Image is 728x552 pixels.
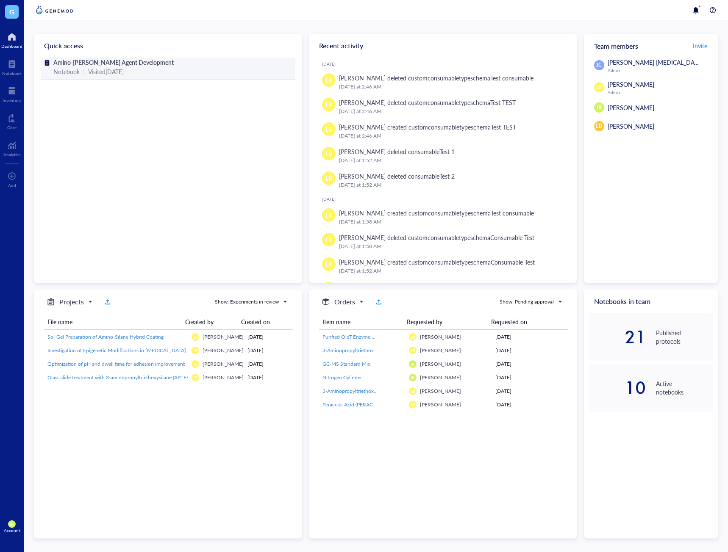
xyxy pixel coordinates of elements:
span: LR [325,124,332,134]
span: LR [193,375,197,380]
span: LR [596,83,602,91]
div: [PERSON_NAME] deleted customconsumabletypeschema [339,98,516,107]
div: [DATE] [495,401,565,408]
div: [DATE] [495,374,565,381]
span: [PERSON_NAME] [203,360,244,367]
div: 10 [589,381,646,395]
span: LR [411,403,415,407]
div: [PERSON_NAME] created customconsumabletypeschema [339,257,535,267]
div: [PERSON_NAME] deleted customconsumabletypeschema [339,233,535,242]
a: Notebook [2,57,22,76]
div: Show: Experiments in review [215,298,279,306]
div: Inventory [3,98,21,103]
span: [PERSON_NAME] [203,333,244,340]
span: [PERSON_NAME] [420,333,461,340]
a: Core [7,111,17,130]
a: Dashboard [1,30,22,49]
a: 3-Aminopropyltriethoxysilane (APTES) [322,387,402,395]
div: [DATE] at 1:58 AM [339,218,564,226]
span: 3-Aminopropyltriethoxysilane (APTES) [322,347,408,354]
button: Invite [692,39,708,52]
span: LR [325,259,332,269]
span: [PERSON_NAME] [420,347,461,354]
span: [PERSON_NAME] [203,347,244,354]
div: [DATE] [495,360,565,368]
div: Quick access [34,34,302,58]
div: Visited [DATE] [88,67,124,76]
div: [DATE] at 1:58 AM [339,242,564,251]
div: Consumable Test [490,233,534,242]
th: File name [44,314,182,330]
span: LR [411,389,415,394]
span: [PERSON_NAME] [420,387,461,395]
div: [DATE] [495,387,565,395]
a: Investigation of Epigenetic Modifications in [MEDICAL_DATA] Tumor Samplesitled [47,347,185,354]
a: Optimization of pH and dwell time for adhesion improvement [47,360,185,368]
span: [PERSON_NAME] [MEDICAL_DATA] [608,58,703,66]
span: [PERSON_NAME] [608,122,654,130]
div: [DATE] [322,61,570,66]
span: [PERSON_NAME] [608,80,654,88]
div: Admin [608,68,713,73]
img: genemod-logo [34,5,75,15]
span: [PERSON_NAME] [420,374,461,381]
div: [PERSON_NAME] created customconsumabletypeschema [339,208,534,218]
div: Analytics [3,152,20,157]
div: [DATE] at 1:52 AM [339,181,564,189]
span: IK [10,522,14,527]
a: GC-MS Standard Mix [322,360,402,368]
div: Show: Pending approval [500,298,554,306]
div: [DATE] at 2:46 AM [339,83,564,91]
a: Purified OleT Enzyme Aliquot [322,333,402,341]
span: 3-Aminopropyltriethoxysilane (APTES) [322,387,408,395]
a: Peracetic Acid (PERACLEAN 40) [322,401,402,408]
div: Glass slide treatment with 3-aminopropyltriethoxysilane (APTES) [47,374,185,381]
span: LR [411,335,415,339]
div: [DATE] at 2:46 AM [339,132,564,140]
span: EB [596,122,602,130]
div: [DATE] [495,347,565,354]
span: JC [596,61,602,69]
th: Requested on [488,314,562,330]
span: IK [411,362,415,367]
div: Test 1 [439,147,455,156]
span: LR [193,362,197,367]
div: Admin [608,90,713,95]
div: 21 [589,330,646,344]
div: Add [8,183,16,188]
div: [PERSON_NAME] deleted consumable [339,171,455,181]
div: Core [7,125,17,130]
div: Recent activity [309,34,577,58]
span: LR [325,100,332,109]
a: 3-Aminopropyltriethoxysilane (APTES) [322,347,402,354]
div: [PERSON_NAME] deleted consumable [339,147,455,156]
div: Test consumable [490,74,533,82]
span: LR [411,348,415,353]
span: IK [597,104,602,111]
div: [DATE] [247,347,290,354]
div: Team members [584,34,718,58]
div: [DATE] at 1:52 AM [339,267,564,275]
span: Peracetic Acid (PERACLEAN 40) [322,401,394,408]
h5: Projects [59,297,84,307]
div: [PERSON_NAME] created customconsumabletypeschema [339,122,517,132]
div: [DATE] [247,333,290,341]
h5: Orders [334,297,355,307]
span: LR [325,210,332,220]
span: [PERSON_NAME] [608,103,654,112]
a: Inventory [3,84,21,103]
span: LR [193,335,197,339]
span: GC-MS Standard Mix [322,360,370,367]
th: Requested by [403,314,488,330]
div: Notebook [2,71,22,76]
a: Sol-Gel Preparation of Amino-Silane Hybrid Coating [47,333,185,341]
div: Dashboard [1,44,22,49]
span: LR [325,149,332,158]
span: [PERSON_NAME] [420,360,461,367]
div: Published protocols [656,328,713,345]
div: Active notebooks [656,379,713,396]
